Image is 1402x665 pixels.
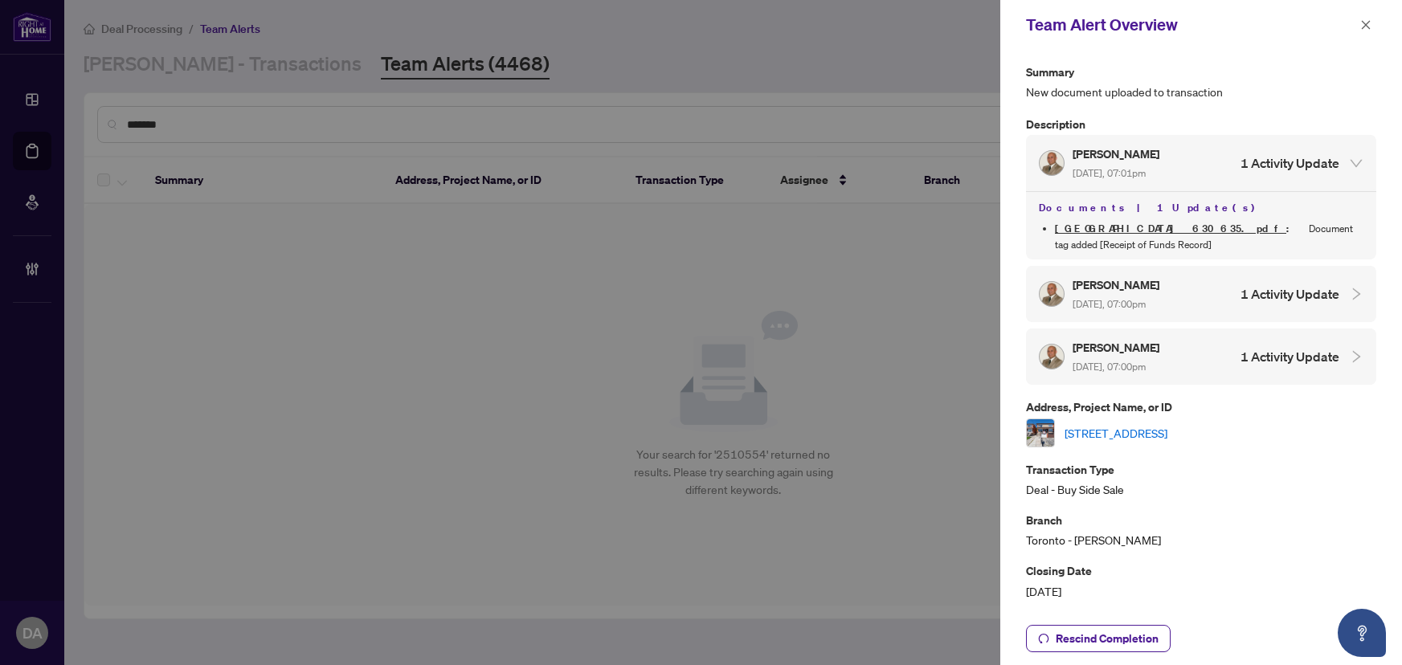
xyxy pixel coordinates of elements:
h5: [PERSON_NAME] [1073,275,1162,294]
p: Address, Project Name, or ID [1026,398,1376,416]
span: [DATE], 07:01pm [1073,167,1146,179]
h4: 1 Activity Update [1241,284,1339,304]
span: undo [1038,633,1049,644]
button: Rescind Completion [1026,625,1171,652]
h5: [PERSON_NAME] [1073,338,1162,357]
p: Summary [1026,63,1376,81]
div: Profile Icon[PERSON_NAME] [DATE], 07:00pm1 Activity Update [1026,266,1376,322]
button: Open asap [1338,609,1386,657]
span: : [1055,222,1309,235]
a: [STREET_ADDRESS] [1065,424,1167,442]
img: Profile Icon [1040,151,1064,175]
h4: 1 Activity Update [1241,347,1339,366]
span: collapsed [1349,287,1363,301]
span: [DATE], 07:00pm [1073,298,1146,310]
span: close [1360,19,1371,31]
div: Toronto - [PERSON_NAME] [1026,511,1376,549]
span: expanded [1349,156,1363,170]
li: Document tag added [Receipt of Funds Record] [1055,221,1363,253]
span: [DATE], 07:00pm [1073,361,1146,373]
span: New document uploaded to transaction [1026,83,1376,101]
h5: [PERSON_NAME] [1073,145,1162,163]
div: [DATE] [1026,561,1376,599]
p: Transaction Type [1026,460,1376,479]
span: Rescind Completion [1056,626,1159,651]
h4: 1 Activity Update [1241,153,1339,173]
div: Profile Icon[PERSON_NAME] [DATE], 07:00pm1 Activity Update [1026,328,1376,385]
p: Description [1026,115,1376,133]
div: Team Alert Overview [1026,13,1355,37]
img: Profile Icon [1040,345,1064,369]
p: Branch [1026,511,1376,529]
img: thumbnail-img [1027,419,1054,447]
p: Closing Date [1026,561,1376,580]
span: collapsed [1349,349,1363,364]
a: [GEOGRAPHIC_DATA] 630 635.pdf [1055,222,1286,235]
div: Deal - Buy Side Sale [1026,460,1376,498]
img: Profile Icon [1040,282,1064,306]
h4: Documents | 1 Update(s) [1039,198,1363,218]
div: Profile Icon[PERSON_NAME] [DATE], 07:01pm1 Activity Update [1026,135,1376,191]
